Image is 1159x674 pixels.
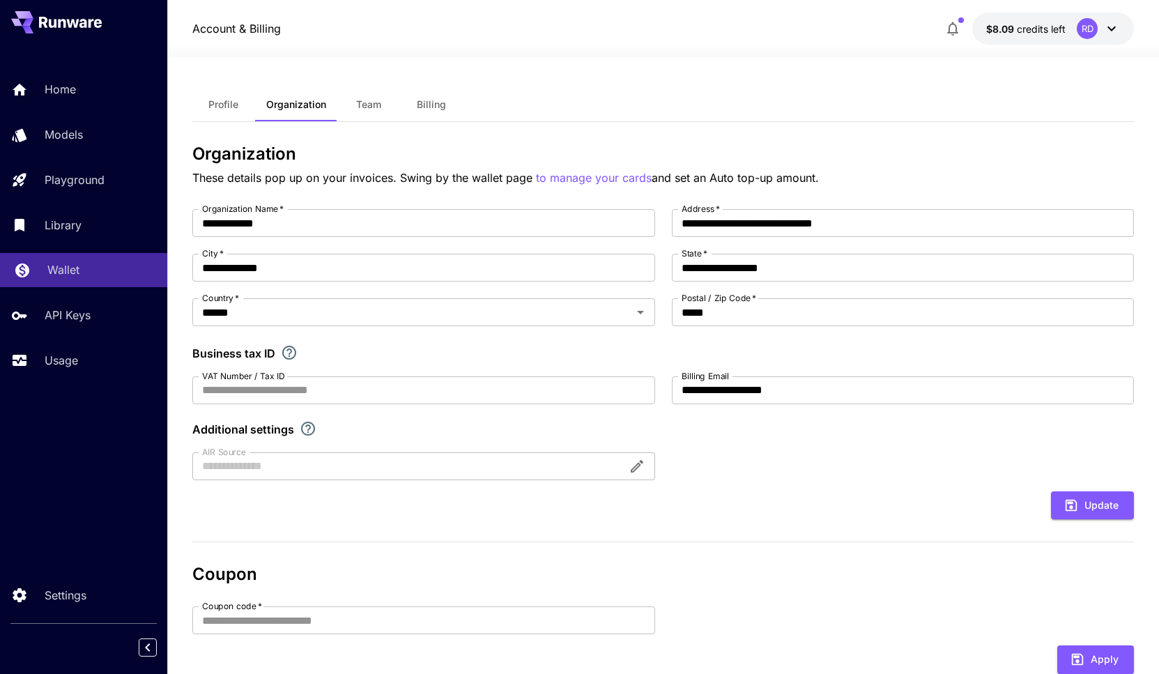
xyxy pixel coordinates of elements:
[202,370,285,382] label: VAT Number / Tax ID
[682,370,729,382] label: Billing Email
[45,587,86,604] p: Settings
[202,446,245,458] label: AIR Source
[45,217,82,233] p: Library
[192,421,294,438] p: Additional settings
[208,98,238,111] span: Profile
[47,261,79,278] p: Wallet
[417,98,446,111] span: Billing
[1057,645,1134,674] button: Apply
[986,23,1017,35] span: $8.09
[192,144,1135,164] h3: Organization
[192,565,1135,584] h3: Coupon
[192,20,281,37] nav: breadcrumb
[682,292,756,304] label: Postal / Zip Code
[266,98,326,111] span: Organization
[202,203,284,215] label: Organization Name
[986,22,1066,36] div: $8.09042
[652,171,819,185] span: and set an Auto top-up amount.
[202,292,239,304] label: Country
[192,345,275,362] p: Business tax ID
[972,13,1134,45] button: $8.09042RD
[631,302,650,322] button: Open
[45,352,78,369] p: Usage
[139,638,157,657] button: Collapse sidebar
[45,126,83,143] p: Models
[356,98,381,111] span: Team
[300,420,316,437] svg: Explore additional customization settings
[45,171,105,188] p: Playground
[536,169,652,187] button: to manage your cards
[281,344,298,361] svg: If you are a business tax registrant, please enter your business tax ID here.
[1017,23,1066,35] span: credits left
[192,171,536,185] span: These details pop up on your invoices. Swing by the wallet page
[1077,18,1098,39] div: RD
[682,247,707,259] label: State
[682,203,720,215] label: Address
[192,20,281,37] a: Account & Billing
[202,600,262,612] label: Coupon code
[149,635,167,660] div: Collapse sidebar
[1051,491,1134,520] button: Update
[45,307,91,323] p: API Keys
[202,247,224,259] label: City
[45,81,76,98] p: Home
